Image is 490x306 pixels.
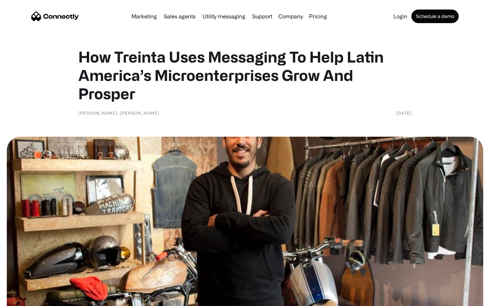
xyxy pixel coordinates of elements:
ul: Language list [14,294,41,304]
a: Login [391,14,410,19]
div: [PERSON_NAME], [PERSON_NAME] [78,109,159,116]
a: Marketing [129,14,160,19]
a: Schedule a demo [411,10,459,23]
a: Pricing [306,14,330,19]
h1: How Treinta Uses Messaging To Help Latin America’s Microenterprises Grow And Prosper [78,48,412,103]
div: Company [278,12,303,21]
a: Sales agents [161,14,198,19]
div: Company [276,12,305,21]
div: [DATE] [396,109,412,116]
a: Support [249,14,275,19]
a: home [31,11,79,21]
aside: Language selected: English [7,294,41,304]
a: Utility messaging [200,14,248,19]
